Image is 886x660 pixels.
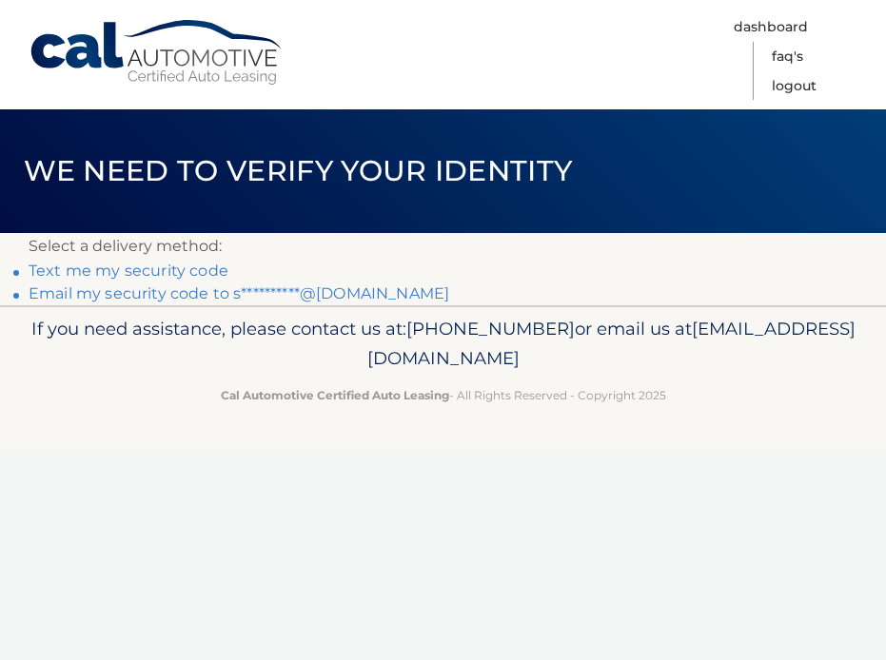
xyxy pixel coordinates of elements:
[772,71,817,101] a: Logout
[772,42,803,71] a: FAQ's
[406,318,575,340] span: [PHONE_NUMBER]
[24,153,573,188] span: We need to verify your identity
[29,19,285,87] a: Cal Automotive
[29,262,228,280] a: Text me my security code
[29,314,857,375] p: If you need assistance, please contact us at: or email us at
[29,284,449,302] a: Email my security code to s**********@[DOMAIN_NAME]
[29,233,857,260] p: Select a delivery method:
[734,12,808,42] a: Dashboard
[221,388,449,402] strong: Cal Automotive Certified Auto Leasing
[29,385,857,405] p: - All Rights Reserved - Copyright 2025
